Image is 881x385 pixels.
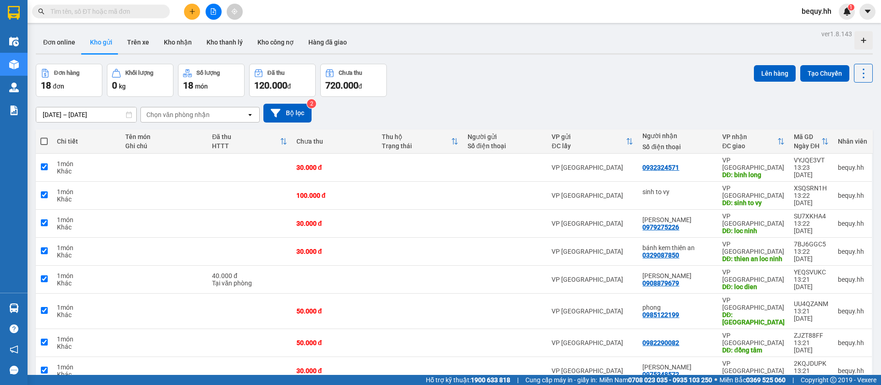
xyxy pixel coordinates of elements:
sup: 1 [848,4,854,11]
span: 120.000 [254,80,287,91]
div: UU4QZANM [794,300,829,307]
span: kg [119,83,126,90]
button: Kho công nợ [250,31,301,53]
div: VP [GEOGRAPHIC_DATA] [552,164,633,171]
div: Khác [57,343,116,350]
div: DĐ: đồng tâm [722,346,785,354]
div: VP [GEOGRAPHIC_DATA] [722,268,785,283]
div: bánh kem thiên an [642,244,713,251]
div: bequy.hh [838,164,867,171]
button: Kho nhận [156,31,199,53]
div: 0979275226 [642,223,679,231]
div: 30.000 đ [296,248,373,255]
div: VP [GEOGRAPHIC_DATA] [552,367,633,374]
button: Chưa thu720.000đ [320,64,387,97]
th: Toggle SortBy [547,129,638,154]
div: VP [GEOGRAPHIC_DATA] [722,184,785,199]
span: đ [287,83,291,90]
button: Lên hàng [754,65,796,82]
div: 0329087850 [642,251,679,259]
div: VP [GEOGRAPHIC_DATA] [552,339,633,346]
button: Kho thanh lý [199,31,250,53]
strong: 1900 633 818 [471,376,510,384]
div: 1 món [57,160,116,167]
div: Người nhận [642,132,713,139]
span: Miền Bắc [719,375,786,385]
button: file-add [206,4,222,20]
div: VP [GEOGRAPHIC_DATA] [722,156,785,171]
div: bequy.hh [838,307,867,315]
img: warehouse-icon [9,303,19,313]
button: plus [184,4,200,20]
div: ver 1.8.143 [821,29,852,39]
span: đ [358,83,362,90]
div: 13:22 [DATE] [794,192,829,206]
div: DĐ: bến cát [722,311,785,326]
div: VP [GEOGRAPHIC_DATA] [722,240,785,255]
div: Khác [57,195,116,203]
div: DĐ: thien an loc ninh [722,255,785,262]
div: 30.000 đ [296,220,373,227]
div: SU7XKHA4 [794,212,829,220]
div: DĐ: binh long [722,171,785,179]
span: 18 [183,80,193,91]
span: message [10,366,18,374]
span: 720.000 [325,80,358,91]
div: 13:21 [DATE] [794,339,829,354]
input: Tìm tên, số ĐT hoặc mã đơn [50,6,159,17]
th: Toggle SortBy [718,129,789,154]
div: DĐ: loc dien [722,283,785,290]
img: warehouse-icon [9,60,19,69]
div: Người gửi [468,133,542,140]
div: VP [GEOGRAPHIC_DATA] [722,296,785,311]
div: Tạo kho hàng mới [854,31,873,50]
div: 13:21 [DATE] [794,276,829,290]
span: Cung cấp máy in - giấy in: [525,375,597,385]
span: file-add [210,8,217,15]
span: | [517,375,519,385]
div: Số điện thoại [468,142,542,150]
span: Miền Nam [599,375,712,385]
div: Khác [57,311,116,318]
div: 1 món [57,335,116,343]
div: VP [GEOGRAPHIC_DATA] [552,248,633,255]
span: aim [231,8,238,15]
button: Đơn hàng18đơn [36,64,102,97]
div: Khác [57,279,116,287]
div: bequy.hh [838,339,867,346]
div: 7BJ6GGC5 [794,240,829,248]
div: 1 món [57,244,116,251]
div: Mã GD [794,133,821,140]
div: sinh to vy [642,188,713,195]
span: đơn [53,83,64,90]
div: Chi tiết [57,138,116,145]
div: Đơn hàng [54,70,79,76]
div: 1 món [57,363,116,371]
div: Ngày ĐH [794,142,821,150]
div: bequy.hh [838,248,867,255]
div: bequy.hh [838,276,867,283]
div: Khác [57,251,116,259]
button: aim [227,4,243,20]
div: Tên món [125,133,203,140]
div: Số lượng [196,70,220,76]
img: warehouse-icon [9,37,19,46]
div: YEQSVUKC [794,268,829,276]
div: 30.000 đ [296,164,373,171]
div: 40.000 đ [212,272,287,279]
div: Duy Trung [642,272,713,279]
div: VP [GEOGRAPHIC_DATA] [722,332,785,346]
img: logo-vxr [8,6,20,20]
div: VP gửi [552,133,626,140]
div: 50.000 đ [296,307,373,315]
img: warehouse-icon [9,83,19,92]
div: Khác [57,167,116,175]
span: 1 [849,4,853,11]
span: ⚪️ [714,378,717,382]
button: Khối lượng0kg [107,64,173,97]
div: bequy.hh [838,192,867,199]
div: Nhân viên [838,138,867,145]
div: Đã thu [268,70,284,76]
strong: 0708 023 035 - 0935 103 250 [628,376,712,384]
div: Chọn văn phòng nhận [146,110,210,119]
